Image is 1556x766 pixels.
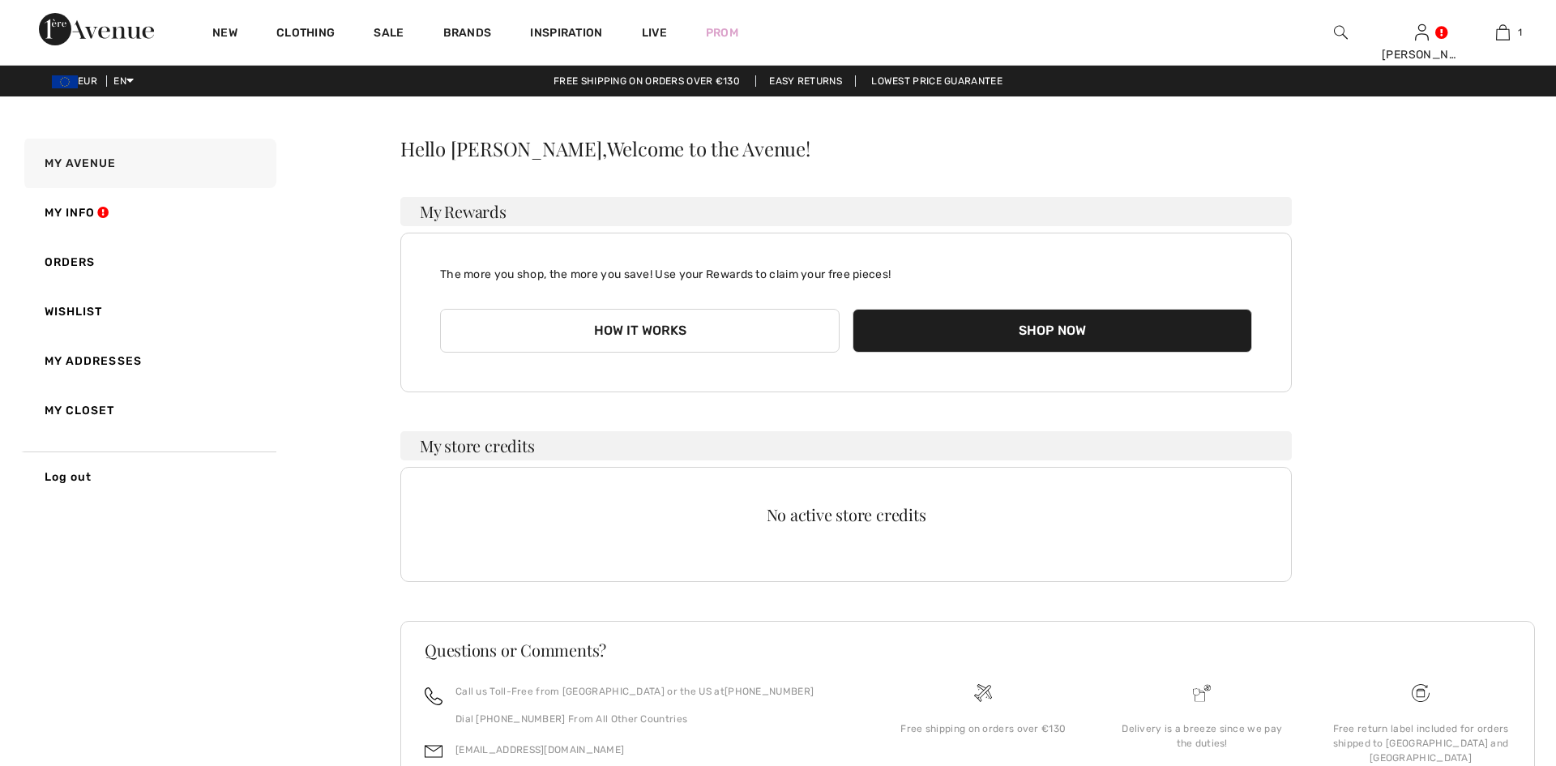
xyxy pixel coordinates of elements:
div: [PERSON_NAME] [1382,46,1461,63]
a: My Closet [21,386,276,435]
h3: My store credits [400,431,1292,460]
p: Dial [PHONE_NUMBER] From All Other Countries [455,712,814,726]
a: My Addresses [21,336,276,386]
h3: My Rewards [400,197,1292,226]
div: Delivery is a breeze since we pay the duties! [1105,721,1298,751]
div: Hello [PERSON_NAME], [400,139,1292,158]
div: Free return label included for orders shipped to [GEOGRAPHIC_DATA] and [GEOGRAPHIC_DATA] [1324,721,1517,765]
span: EN [113,75,134,87]
a: Log out [21,451,276,502]
a: Live [642,24,667,41]
img: My Bag [1496,23,1510,42]
span: EUR [52,75,104,87]
a: Prom [706,24,738,41]
a: Brands [443,26,492,43]
span: My Avenue [45,156,117,170]
a: My Info [21,188,276,238]
div: Free shipping on orders over €130 [887,721,1079,736]
span: 1 [1518,25,1522,40]
a: [PHONE_NUMBER] [725,686,814,697]
img: email [425,742,442,760]
a: Easy Returns [755,75,856,87]
a: Sign In [1415,24,1429,40]
span: Welcome to the Avenue! [607,139,810,158]
span: Inspiration [530,26,602,43]
img: Free shipping on orders over &#8364;130 [974,684,992,702]
a: Sale [374,26,404,43]
img: search the website [1334,23,1348,42]
a: 1 [1463,23,1542,42]
button: Shop Now [853,309,1252,353]
img: 1ère Avenue [39,13,154,45]
div: No active store credits [440,507,1252,523]
img: My Info [1415,23,1429,42]
a: Lowest Price Guarantee [858,75,1015,87]
iframe: Opens a widget where you can find more information [1452,717,1540,758]
p: Call us Toll-Free from [GEOGRAPHIC_DATA] or the US at [455,684,814,699]
a: Clothing [276,26,335,43]
a: Wishlist [21,287,276,336]
img: Euro [52,75,78,88]
a: [EMAIL_ADDRESS][DOMAIN_NAME] [455,744,624,755]
img: Delivery is a breeze since we pay the duties! [1193,684,1211,702]
img: Free shipping on orders over &#8364;130 [1412,684,1430,702]
p: The more you shop, the more you save! Use your Rewards to claim your free pieces! [440,253,1252,283]
a: Orders [21,238,276,287]
a: New [212,26,237,43]
button: How it works [440,309,840,353]
img: call [425,687,442,705]
h3: Questions or Comments? [425,642,1511,658]
a: Free shipping on orders over €130 [541,75,753,87]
